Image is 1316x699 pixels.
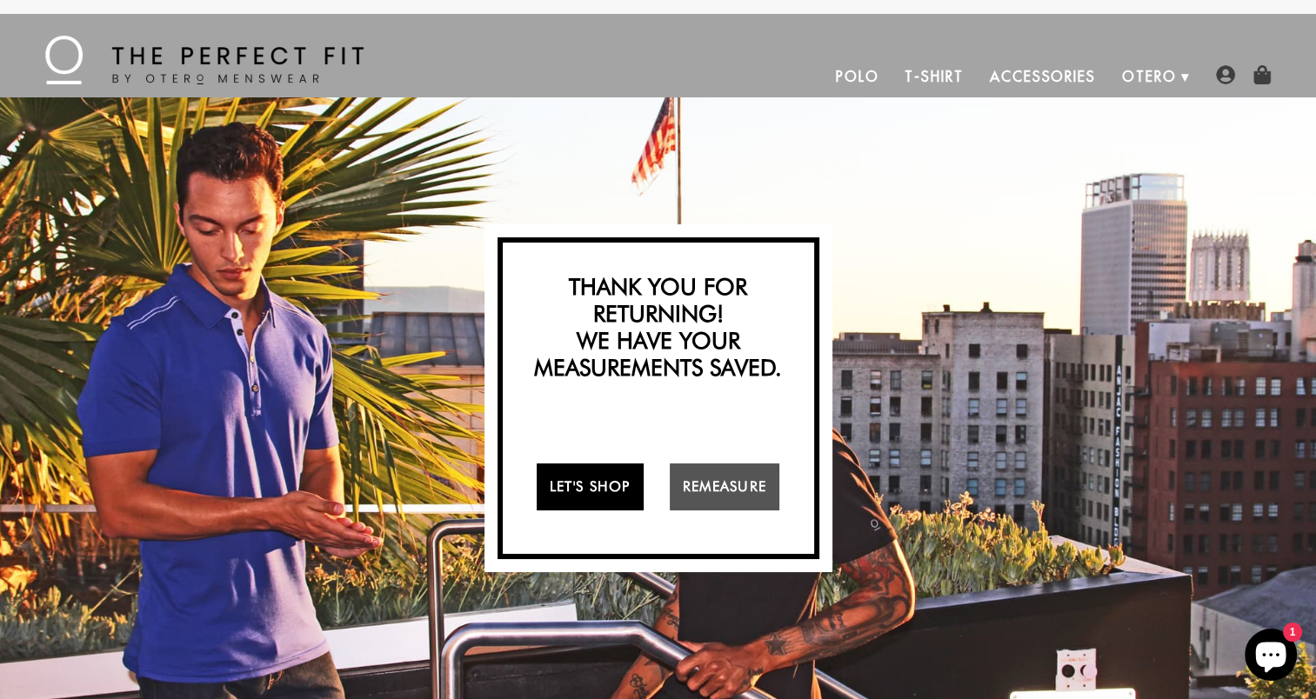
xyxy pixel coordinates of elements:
[977,56,1109,97] a: Accessories
[823,56,892,97] a: Polo
[892,56,976,97] a: T-Shirt
[537,463,644,510] a: Let's Shop
[511,273,805,382] h2: Thank you for returning! We have your measurements saved.
[45,36,364,84] img: The Perfect Fit - by Otero Menswear - Logo
[1253,65,1272,84] img: shopping-bag-icon.png
[670,463,780,510] a: Remeasure
[1109,56,1190,97] a: Otero
[1239,629,1302,685] inbox-online-store-chat: Shopify online store chat
[1216,65,1235,84] img: user-account-icon.png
